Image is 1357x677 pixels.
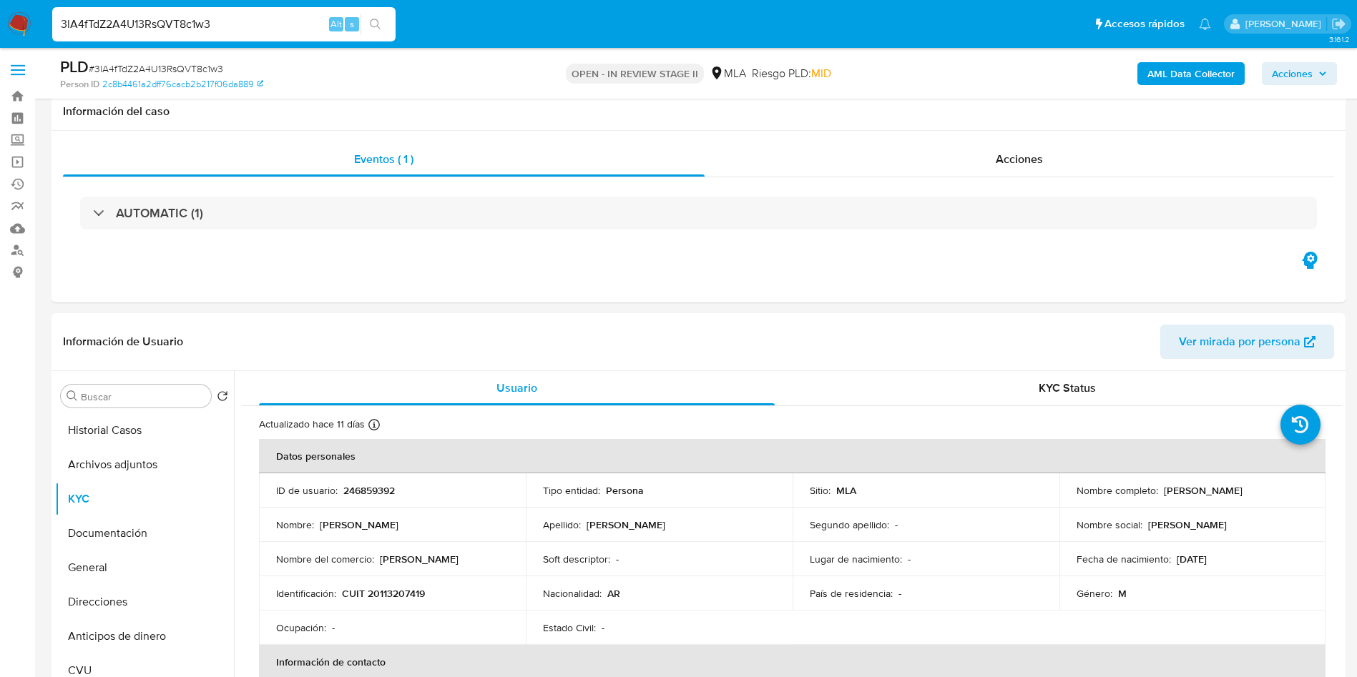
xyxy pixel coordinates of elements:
button: Ver mirada por persona [1160,325,1334,359]
p: Nombre completo : [1077,484,1158,497]
p: CUIT 20113207419 [342,587,425,600]
button: Direcciones [55,585,234,619]
span: Acciones [1272,62,1313,85]
p: Estado Civil : [543,621,596,634]
span: Ver mirada por persona [1179,325,1300,359]
h1: Información del caso [63,104,1334,119]
span: Accesos rápidos [1104,16,1185,31]
h1: Información de Usuario [63,335,183,349]
p: Segundo apellido : [810,518,889,531]
p: 246859392 [343,484,395,497]
p: Género : [1077,587,1112,600]
span: MID [811,65,831,81]
button: AML Data Collector [1137,62,1245,85]
span: Usuario [496,380,537,396]
a: Notificaciones [1199,18,1211,30]
p: MLA [836,484,856,497]
th: Datos personales [259,439,1326,473]
p: Sitio : [810,484,831,497]
p: Nombre del comercio : [276,553,374,565]
p: AR [607,587,620,600]
button: Archivos adjuntos [55,448,234,482]
b: AML Data Collector [1147,62,1235,85]
span: Acciones [996,151,1043,167]
p: Persona [606,484,644,497]
span: Riesgo PLD: [752,66,831,81]
button: KYC [55,482,234,516]
p: Apellido : [543,518,581,531]
p: [PERSON_NAME] [587,518,665,531]
p: - [908,553,911,565]
button: General [55,550,234,585]
span: Eventos ( 1 ) [354,151,413,167]
p: OPEN - IN REVIEW STAGE II [566,64,704,84]
p: - [898,587,901,600]
p: Nombre : [276,518,314,531]
p: - [895,518,898,531]
button: Historial Casos [55,413,234,448]
p: Actualizado hace 11 días [259,417,365,431]
p: M [1118,587,1127,600]
div: MLA [710,66,746,81]
p: [DATE] [1177,553,1207,565]
input: Buscar usuario o caso... [52,15,396,34]
p: [PERSON_NAME] [1148,518,1227,531]
b: Person ID [60,78,99,91]
span: Alt [330,17,342,31]
button: Volver al orden por defecto [217,390,228,406]
p: País de residencia : [810,587,893,600]
p: ID de usuario : [276,484,338,497]
p: Nacionalidad : [543,587,602,600]
b: PLD [60,55,89,78]
button: Documentación [55,516,234,550]
input: Buscar [81,390,205,403]
p: [PERSON_NAME] [380,553,459,565]
span: KYC Status [1039,380,1096,396]
p: Nombre social : [1077,518,1142,531]
a: Salir [1331,16,1346,31]
span: s [350,17,354,31]
p: [PERSON_NAME] [320,518,398,531]
p: yesica.facco@mercadolibre.com [1245,17,1326,31]
a: 2c8b4461a2dff76cacb2b217f06da889 [102,78,263,91]
div: AUTOMATIC (1) [80,197,1317,229]
p: Ocupación : [276,621,326,634]
button: Buscar [67,390,78,402]
span: # 3lA4fTdZ2A4U13RsQVT8c1w3 [89,61,223,76]
button: Anticipos de dinero [55,619,234,653]
p: - [332,621,335,634]
p: [PERSON_NAME] [1164,484,1243,497]
h3: AUTOMATIC (1) [116,205,203,221]
button: Acciones [1262,62,1337,85]
p: Tipo entidad : [543,484,600,497]
button: search-icon [361,14,390,34]
p: Fecha de nacimiento : [1077,553,1171,565]
p: Identificación : [276,587,336,600]
p: Lugar de nacimiento : [810,553,902,565]
p: Soft descriptor : [543,553,610,565]
p: - [616,553,619,565]
p: - [602,621,604,634]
